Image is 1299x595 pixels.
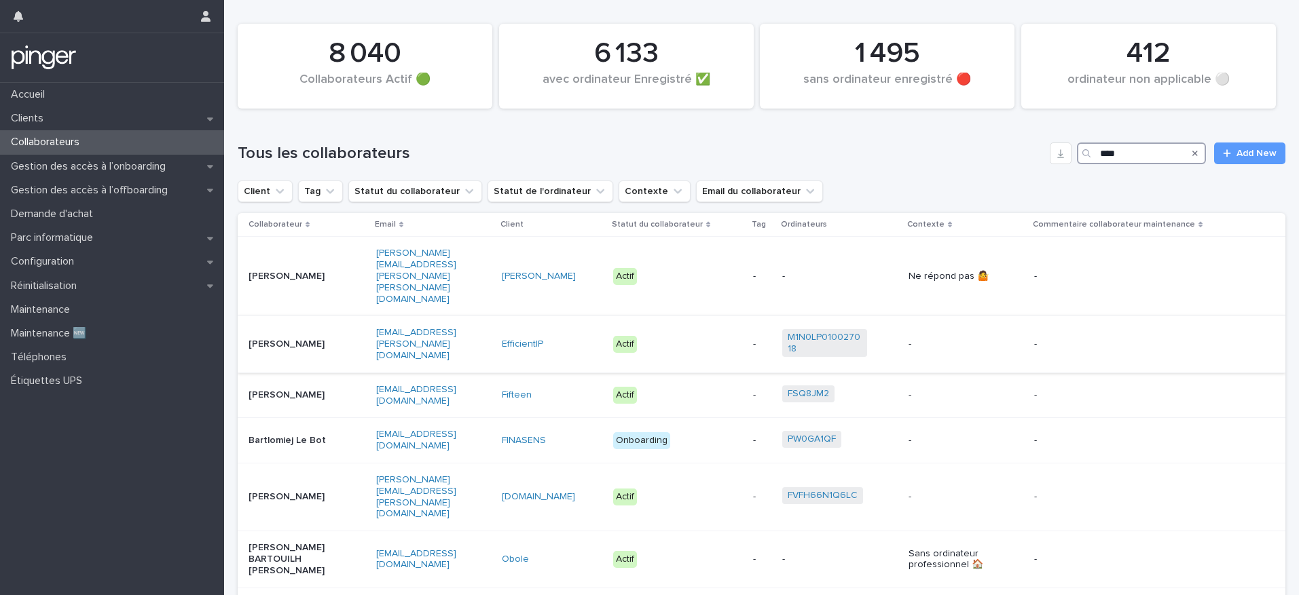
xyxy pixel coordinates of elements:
[1044,73,1253,101] div: ordinateur non applicable ⚪
[613,432,670,449] div: Onboarding
[502,491,575,503] a: [DOMAIN_NAME]
[522,37,731,71] div: 6 133
[5,231,104,244] p: Parc informatique
[782,271,867,282] p: -
[5,136,90,149] p: Collaborateurs
[5,184,179,197] p: Gestion des accès à l’offboarding
[909,389,993,401] p: -
[909,339,993,350] p: -
[375,217,396,232] p: Email
[500,217,524,232] p: Client
[5,208,104,220] p: Demande d'achat
[752,217,766,232] p: Tag
[5,112,54,125] p: Clients
[502,389,532,401] a: Fifteen
[376,385,456,406] a: [EMAIL_ADDRESS][DOMAIN_NAME]
[783,73,991,101] div: sans ordinateur enregistré 🔴
[249,271,333,282] p: [PERSON_NAME]
[502,271,576,282] a: [PERSON_NAME]
[376,429,456,450] a: [EMAIL_ADDRESS][DOMAIN_NAME]
[502,339,543,350] a: EfficientIP
[753,271,771,282] p: -
[753,435,771,446] p: -
[907,217,945,232] p: Contexte
[238,531,1285,588] tr: [PERSON_NAME] BARTOUILH [PERSON_NAME][EMAIL_ADDRESS][DOMAIN_NAME]Obole Actif--Sans ordinateur pro...
[612,217,703,232] p: Statut du collaborateur
[909,271,993,282] p: Ne répond pas 🤷
[1034,491,1204,503] p: -
[1034,554,1204,565] p: -
[788,332,862,355] a: M1N0LP010027018
[502,435,546,446] a: FINASENS
[788,388,829,400] a: FSQ8JM2
[753,554,771,565] p: -
[238,237,1285,316] tr: [PERSON_NAME][PERSON_NAME][EMAIL_ADDRESS][PERSON_NAME][PERSON_NAME][DOMAIN_NAME][PERSON_NAME] Act...
[249,217,302,232] p: Collaborateur
[1237,149,1277,158] span: Add New
[5,327,97,340] p: Maintenance 🆕
[376,248,456,303] a: [PERSON_NAME][EMAIL_ADDRESS][PERSON_NAME][PERSON_NAME][DOMAIN_NAME]
[1034,339,1204,350] p: -
[613,268,637,285] div: Actif
[488,180,613,202] button: Statut de l'ordinateur
[249,542,333,576] p: [PERSON_NAME] BARTOUILH [PERSON_NAME]
[298,180,343,202] button: Tag
[249,435,333,446] p: Bartlomiej Le Bot
[613,387,637,404] div: Actif
[1034,435,1204,446] p: -
[11,44,77,71] img: mTgBEunGTSyRkCgitkcU
[696,180,823,202] button: Email du collaborateur
[5,255,85,268] p: Configuration
[1034,389,1204,401] p: -
[238,144,1044,164] h1: Tous les collaborateurs
[753,339,771,350] p: -
[5,303,81,316] p: Maintenance
[348,180,482,202] button: Statut du collaborateur
[238,463,1285,531] tr: [PERSON_NAME][PERSON_NAME][EMAIL_ADDRESS][PERSON_NAME][DOMAIN_NAME][DOMAIN_NAME] Actif-FVFH66N1Q6...
[619,180,691,202] button: Contexte
[5,88,56,101] p: Accueil
[376,475,456,518] a: [PERSON_NAME][EMAIL_ADDRESS][PERSON_NAME][DOMAIN_NAME]
[781,217,827,232] p: Ordinateurs
[249,491,333,503] p: [PERSON_NAME]
[753,491,771,503] p: -
[261,37,469,71] div: 8 040
[782,554,867,565] p: -
[613,551,637,568] div: Actif
[613,336,637,353] div: Actif
[1034,271,1204,282] p: -
[753,389,771,401] p: -
[522,73,731,101] div: avec ordinateur Enregistré ✅
[5,280,88,292] p: Réinitialisation
[376,328,456,360] a: [EMAIL_ADDRESS][PERSON_NAME][DOMAIN_NAME]
[5,351,77,364] p: Téléphones
[1033,217,1195,232] p: Commentaire collaborateur maintenance
[788,490,858,501] a: FVFH66N1Q6LC
[1044,37,1253,71] div: 412
[238,316,1285,372] tr: [PERSON_NAME][EMAIL_ADDRESS][PERSON_NAME][DOMAIN_NAME]EfficientIP Actif-M1N0LP010027018 --
[909,548,993,571] p: Sans ordinateur professionnel 🏠
[783,37,991,71] div: 1 495
[5,160,177,173] p: Gestion des accès à l’onboarding
[238,418,1285,463] tr: Bartlomiej Le Bot[EMAIL_ADDRESS][DOMAIN_NAME]FINASENS Onboarding-PW0GA1QF --
[238,180,293,202] button: Client
[613,488,637,505] div: Actif
[1214,142,1285,164] a: Add New
[261,73,469,101] div: Collaborateurs Actif 🟢
[909,491,993,503] p: -
[376,549,456,570] a: [EMAIL_ADDRESS][DOMAIN_NAME]
[249,389,333,401] p: [PERSON_NAME]
[909,435,993,446] p: -
[249,339,333,350] p: [PERSON_NAME]
[502,554,529,565] a: Obole
[788,434,836,445] a: PW0GA1QF
[1077,142,1206,164] input: Search
[5,375,93,387] p: Étiquettes UPS
[238,372,1285,418] tr: [PERSON_NAME][EMAIL_ADDRESS][DOMAIN_NAME]Fifteen Actif-FSQ8JM2 --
